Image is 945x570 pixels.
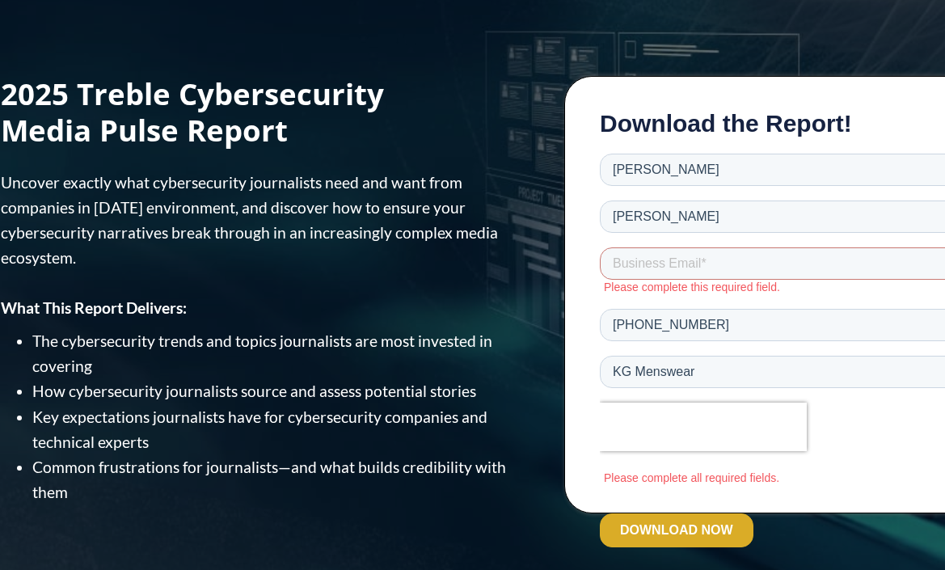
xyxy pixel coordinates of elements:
span: Common frustrations for journalists—and what builds credibility with them [32,458,506,501]
span: How cybersecurity journalists source and assess potential stories [32,382,476,400]
span: The cybersecurity trends and topics journalists are most invested in covering [32,331,492,375]
span: 2025 Treble Cybersecurity Media Pulse Report [1,74,384,150]
span: Uncover exactly what cybersecurity journalists need and want from companies in [DATE] environment... [1,173,498,267]
span: Key expectations journalists have for cybersecurity companies and technical experts [32,407,487,451]
strong: What This Report Delivers: [1,298,187,317]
